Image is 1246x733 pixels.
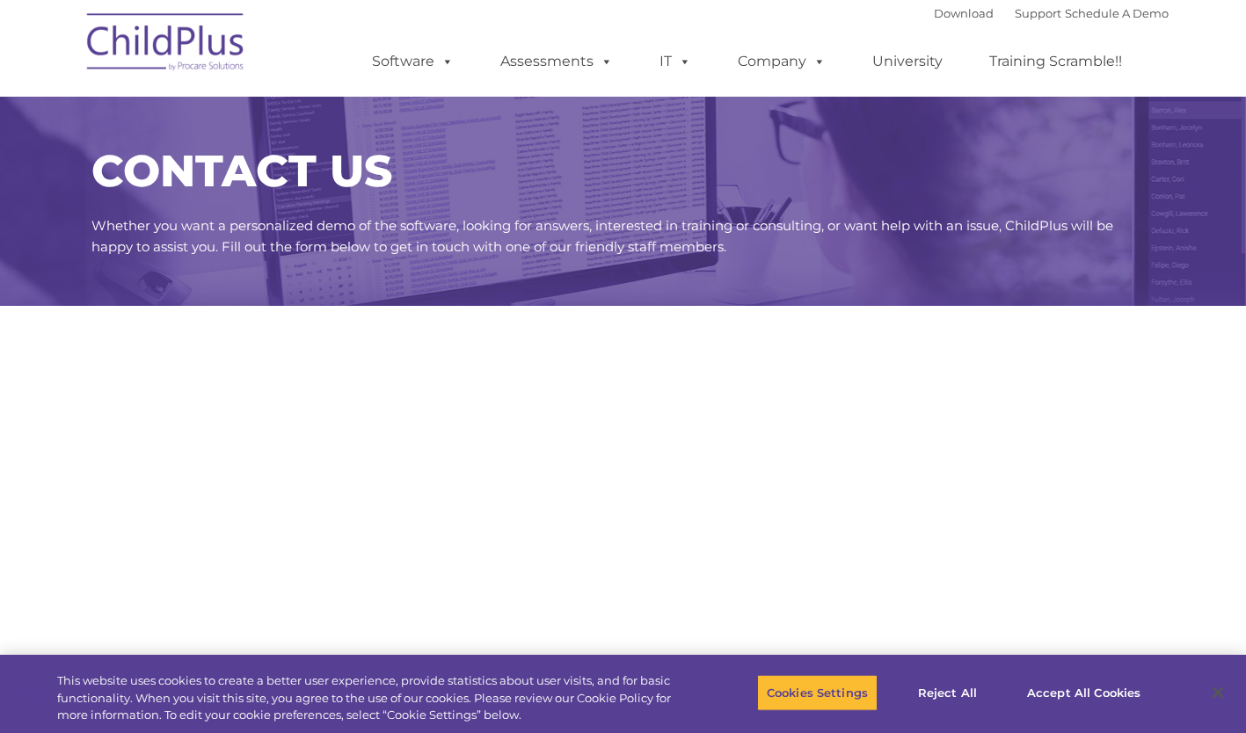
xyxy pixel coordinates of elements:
[934,6,994,20] a: Download
[855,44,960,79] a: University
[1065,6,1169,20] a: Schedule A Demo
[78,1,254,89] img: ChildPlus by Procare Solutions
[91,306,1155,438] iframe: Form 0
[934,6,1169,20] font: |
[91,144,392,198] span: CONTACT US
[354,44,471,79] a: Software
[1199,673,1237,712] button: Close
[642,44,709,79] a: IT
[757,674,878,711] button: Cookies Settings
[893,674,1002,711] button: Reject All
[972,44,1140,79] a: Training Scramble!!
[720,44,843,79] a: Company
[91,217,1113,255] span: Whether you want a personalized demo of the software, looking for answers, interested in training...
[1017,674,1150,711] button: Accept All Cookies
[483,44,630,79] a: Assessments
[57,672,685,724] div: This website uses cookies to create a better user experience, provide statistics about user visit...
[1015,6,1061,20] a: Support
